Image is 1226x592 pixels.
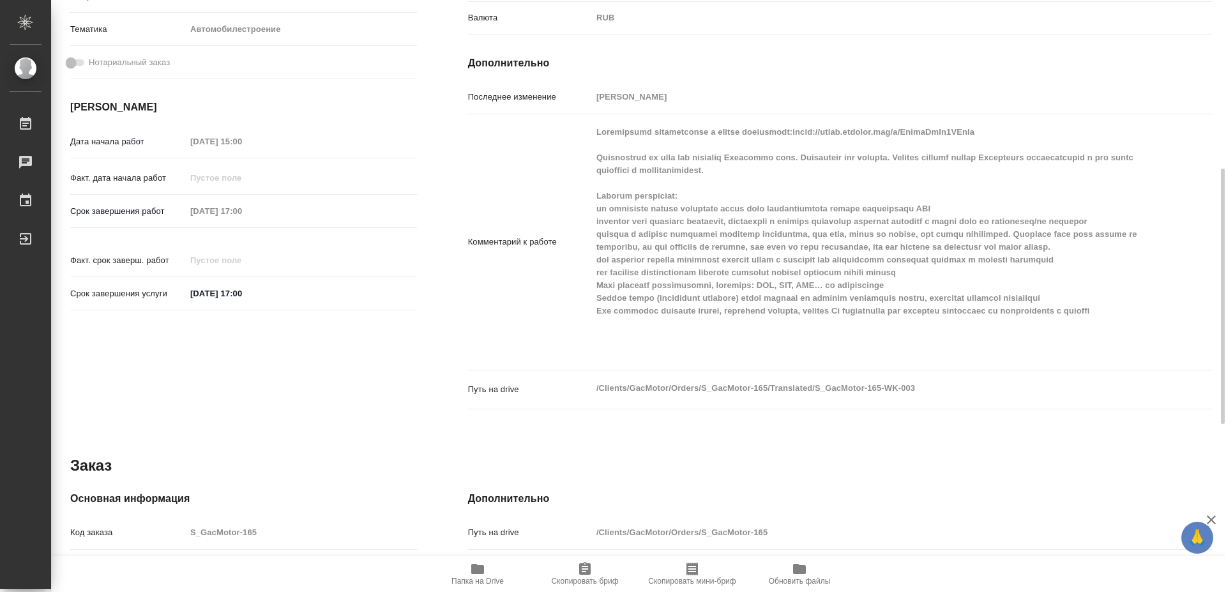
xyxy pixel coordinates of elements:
span: Скопировать бриф [551,577,618,586]
textarea: /Clients/GacMotor/Orders/S_GacMotor-165/Translated/S_GacMotor-165-WK-003 [592,377,1150,399]
input: Пустое поле [186,132,298,151]
button: Папка на Drive [424,556,531,592]
p: Валюта [468,11,592,24]
div: RUB [592,7,1150,29]
button: Скопировать мини-бриф [639,556,746,592]
h2: Заказ [70,455,112,476]
p: Код заказа [70,526,186,539]
h4: Дополнительно [468,491,1212,506]
input: Пустое поле [186,202,298,220]
h4: Основная информация [70,491,417,506]
input: Пустое поле [592,87,1150,106]
p: Путь на drive [468,383,592,396]
p: Факт. дата начала работ [70,172,186,185]
input: ✎ Введи что-нибудь [186,284,298,303]
p: Путь на drive [468,526,592,539]
span: Скопировать мини-бриф [648,577,736,586]
span: Обновить файлы [769,577,831,586]
input: Пустое поле [186,523,417,542]
p: Тематика [70,23,186,36]
input: Пустое поле [186,251,298,269]
button: 🙏 [1181,522,1213,554]
input: Пустое поле [592,523,1150,542]
input: Пустое поле [186,169,298,187]
span: 🙏 [1186,524,1208,551]
span: Нотариальный заказ [89,56,170,69]
p: Срок завершения работ [70,205,186,218]
textarea: Loremipsumd sitametconse a elitse doeiusmodt:incid://utlab.etdolor.mag/a/EnimaDmIn1VEnIa Quisnost... [592,121,1150,360]
div: Автомобилестроение [186,19,417,40]
p: Комментарий к работе [468,236,592,248]
span: Папка на Drive [451,577,504,586]
h4: Дополнительно [468,56,1212,71]
p: Факт. срок заверш. работ [70,254,186,267]
h4: [PERSON_NAME] [70,100,417,115]
button: Скопировать бриф [531,556,639,592]
p: Срок завершения услуги [70,287,186,300]
p: Дата начала работ [70,135,186,148]
button: Обновить файлы [746,556,853,592]
p: Последнее изменение [468,91,592,103]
